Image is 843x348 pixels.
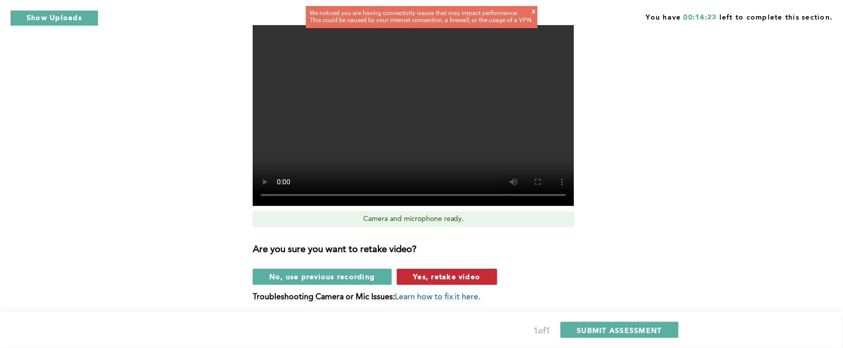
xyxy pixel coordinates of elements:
[269,272,375,281] span: No, use previous recording
[577,325,662,335] span: SUBMIT ASSESSMENT
[10,10,98,26] button: Show Uploads
[253,269,392,285] button: No, use previous recording
[310,10,534,24] div: We noticed you are having connectivity issues that may impact performance. This could be caused b...
[253,293,395,301] b: Troubleshooting Camera or Mic Issues:
[413,272,481,281] span: Yes, retake video
[646,10,833,23] span: You have left to complete this section.
[684,14,717,21] span: 00:14:23
[395,293,481,301] span: Learn how to fix it here.
[534,324,551,338] div: 1 of 1
[397,269,497,285] button: Yes, retake video
[533,8,536,21] div: x
[561,322,679,338] button: SUBMIT ASSESSMENT
[253,245,586,256] h3: Are you sure you want to retake video?
[253,211,575,227] div: Camera and microphone ready.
